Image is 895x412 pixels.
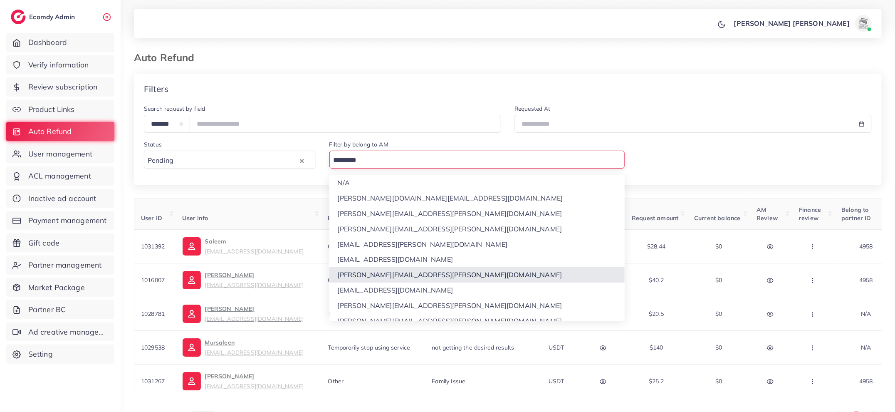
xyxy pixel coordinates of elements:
[28,327,108,338] span: Ad creative management
[141,310,165,318] span: 1028781
[28,171,91,181] span: ACL management
[183,271,201,289] img: ic-user-info.36bf1079.svg
[183,338,304,357] a: Mursaleen[EMAIL_ADDRESS][DOMAIN_NAME]
[328,214,370,222] span: Refund reason
[205,304,304,324] p: [PERSON_NAME]
[28,104,75,115] span: Product Links
[855,15,872,32] img: avatar
[183,372,201,390] img: ic-user-info.36bf1079.svg
[183,304,304,324] a: [PERSON_NAME][EMAIL_ADDRESS][DOMAIN_NAME]
[205,349,304,356] small: [EMAIL_ADDRESS][DOMAIN_NAME]
[28,193,96,204] span: Inactive ad account
[205,382,304,390] small: [EMAIL_ADDRESS][DOMAIN_NAME]
[205,315,304,322] small: [EMAIL_ADDRESS][DOMAIN_NAME]
[205,236,304,256] p: Saleem
[6,100,114,119] a: Product Links
[141,276,165,284] span: 1016007
[28,126,72,137] span: Auto Refund
[205,270,304,290] p: [PERSON_NAME]
[6,122,114,141] a: Auto Refund
[328,377,344,385] span: Other
[6,233,114,253] a: Gift code
[328,243,344,250] span: Other
[28,37,67,48] span: Dashboard
[328,344,410,351] span: Temporarily stop using service
[329,151,625,169] div: Search for option
[28,349,53,360] span: Setting
[29,13,77,21] h2: Ecomdy Admin
[329,206,625,221] li: [PERSON_NAME][EMAIL_ADDRESS][PERSON_NAME][DOMAIN_NAME]
[28,215,107,226] span: Payment management
[329,283,625,298] li: [EMAIL_ADDRESS][DOMAIN_NAME]
[329,313,625,329] li: [PERSON_NAME][EMAIL_ADDRESS][PERSON_NAME][DOMAIN_NAME]
[28,60,89,70] span: Verify information
[6,33,114,52] a: Dashboard
[6,323,114,342] a: Ad creative management
[183,270,304,290] a: [PERSON_NAME][EMAIL_ADDRESS][DOMAIN_NAME]
[329,252,625,267] li: [EMAIL_ADDRESS][DOMAIN_NAME]
[205,338,304,357] p: Mursaleen
[28,304,66,315] span: Partner BC
[6,256,114,275] a: Partner management
[6,278,114,297] a: Market Package
[28,238,59,248] span: Gift code
[6,211,114,230] a: Payment management
[144,151,316,169] div: Search for option
[28,149,92,159] span: User management
[141,344,165,351] span: 1029538
[183,237,201,256] img: ic-user-info.36bf1079.svg
[183,371,304,391] a: [PERSON_NAME][EMAIL_ADDRESS][DOMAIN_NAME]
[183,305,201,323] img: ic-user-info.36bf1079.svg
[141,377,165,385] span: 1031267
[6,300,114,319] a: Partner BC
[28,82,98,92] span: Review subscription
[28,260,102,271] span: Partner management
[331,154,614,167] input: Search for option
[6,166,114,186] a: ACL management
[205,281,304,288] small: [EMAIL_ADDRESS][DOMAIN_NAME]
[329,237,625,252] li: [EMAIL_ADDRESS][PERSON_NAME][DOMAIN_NAME]
[183,214,208,222] span: User Info
[729,15,875,32] a: [PERSON_NAME] [PERSON_NAME]avatar
[328,310,410,318] span: Temporarily stop using service
[183,338,201,357] img: ic-user-info.36bf1079.svg
[329,175,625,191] li: N/A
[6,189,114,208] a: Inactive ad account
[205,371,304,391] p: [PERSON_NAME]
[329,298,625,313] li: [PERSON_NAME][EMAIL_ADDRESS][PERSON_NAME][DOMAIN_NAME]
[141,214,162,222] span: User ID
[205,248,304,255] small: [EMAIL_ADDRESS][DOMAIN_NAME]
[6,55,114,74] a: Verify information
[329,267,625,283] li: [PERSON_NAME][EMAIL_ADDRESS][PERSON_NAME][DOMAIN_NAME]
[6,345,114,364] a: Setting
[141,243,165,250] span: 1031392
[6,144,114,164] a: User management
[28,282,85,293] span: Market Package
[328,276,344,284] span: Other
[329,191,625,206] li: [PERSON_NAME][DOMAIN_NAME][EMAIL_ADDRESS][DOMAIN_NAME]
[176,154,297,167] input: Search for option
[734,18,850,28] p: [PERSON_NAME] [PERSON_NAME]
[6,77,114,97] a: Review subscription
[329,221,625,237] li: [PERSON_NAME][EMAIL_ADDRESS][PERSON_NAME][DOMAIN_NAME]
[183,236,304,256] a: Saleem[EMAIL_ADDRESS][DOMAIN_NAME]
[11,10,26,24] img: logo
[11,10,77,24] a: logoEcomdy Admin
